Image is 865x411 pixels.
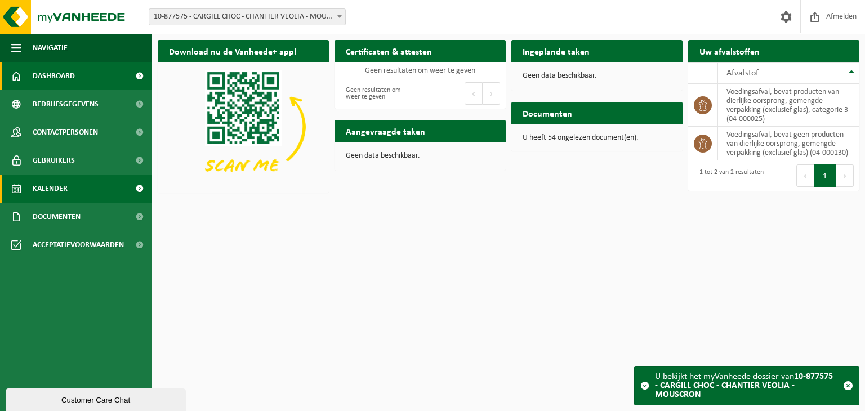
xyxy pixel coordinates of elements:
button: Next [483,82,500,105]
span: Bedrijfsgegevens [33,90,99,118]
button: 1 [814,164,836,187]
h2: Uw afvalstoffen [688,40,771,62]
button: Previous [465,82,483,105]
button: Previous [796,164,814,187]
span: Acceptatievoorwaarden [33,231,124,259]
img: Download de VHEPlus App [158,62,329,191]
p: Geen data beschikbaar. [346,152,494,160]
p: U heeft 54 ongelezen document(en). [523,134,671,142]
span: Dashboard [33,62,75,90]
div: Geen resultaten om weer te geven [340,81,414,106]
span: 10-877575 - CARGILL CHOC - CHANTIER VEOLIA - MOUSCRON [149,9,345,25]
button: Next [836,164,854,187]
strong: 10-877575 - CARGILL CHOC - CHANTIER VEOLIA - MOUSCRON [655,372,833,399]
td: Geen resultaten om weer te geven [335,62,506,78]
p: Geen data beschikbaar. [523,72,671,80]
div: U bekijkt het myVanheede dossier van [655,367,837,405]
div: 1 tot 2 van 2 resultaten [694,163,764,188]
h2: Ingeplande taken [511,40,601,62]
span: 10-877575 - CARGILL CHOC - CHANTIER VEOLIA - MOUSCRON [149,8,346,25]
span: Gebruikers [33,146,75,175]
h2: Aangevraagde taken [335,120,436,142]
span: Documenten [33,203,81,231]
td: voedingsafval, bevat geen producten van dierlijke oorsprong, gemengde verpakking (exclusief glas)... [718,127,859,160]
iframe: chat widget [6,386,188,411]
h2: Documenten [511,102,583,124]
span: Afvalstof [726,69,759,78]
span: Contactpersonen [33,118,98,146]
h2: Certificaten & attesten [335,40,443,62]
span: Navigatie [33,34,68,62]
h2: Download nu de Vanheede+ app! [158,40,308,62]
td: voedingsafval, bevat producten van dierlijke oorsprong, gemengde verpakking (exclusief glas), cat... [718,84,859,127]
span: Kalender [33,175,68,203]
